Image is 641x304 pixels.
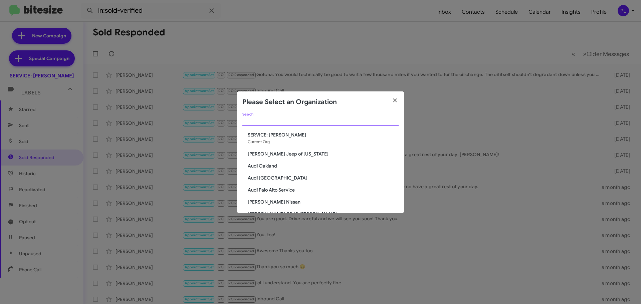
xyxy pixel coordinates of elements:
[248,150,399,157] span: [PERSON_NAME] Jeep of [US_STATE]
[248,131,399,138] span: SERVICE: [PERSON_NAME]
[248,199,399,205] span: [PERSON_NAME] Nissan
[248,139,270,144] span: Current Org
[248,163,399,169] span: Audi Oakland
[248,175,399,181] span: Audi [GEOGRAPHIC_DATA]
[248,211,399,217] span: [PERSON_NAME] CDJR [PERSON_NAME]
[242,97,337,107] h2: Please Select an Organization
[248,187,399,193] span: Audi Palo Alto Service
